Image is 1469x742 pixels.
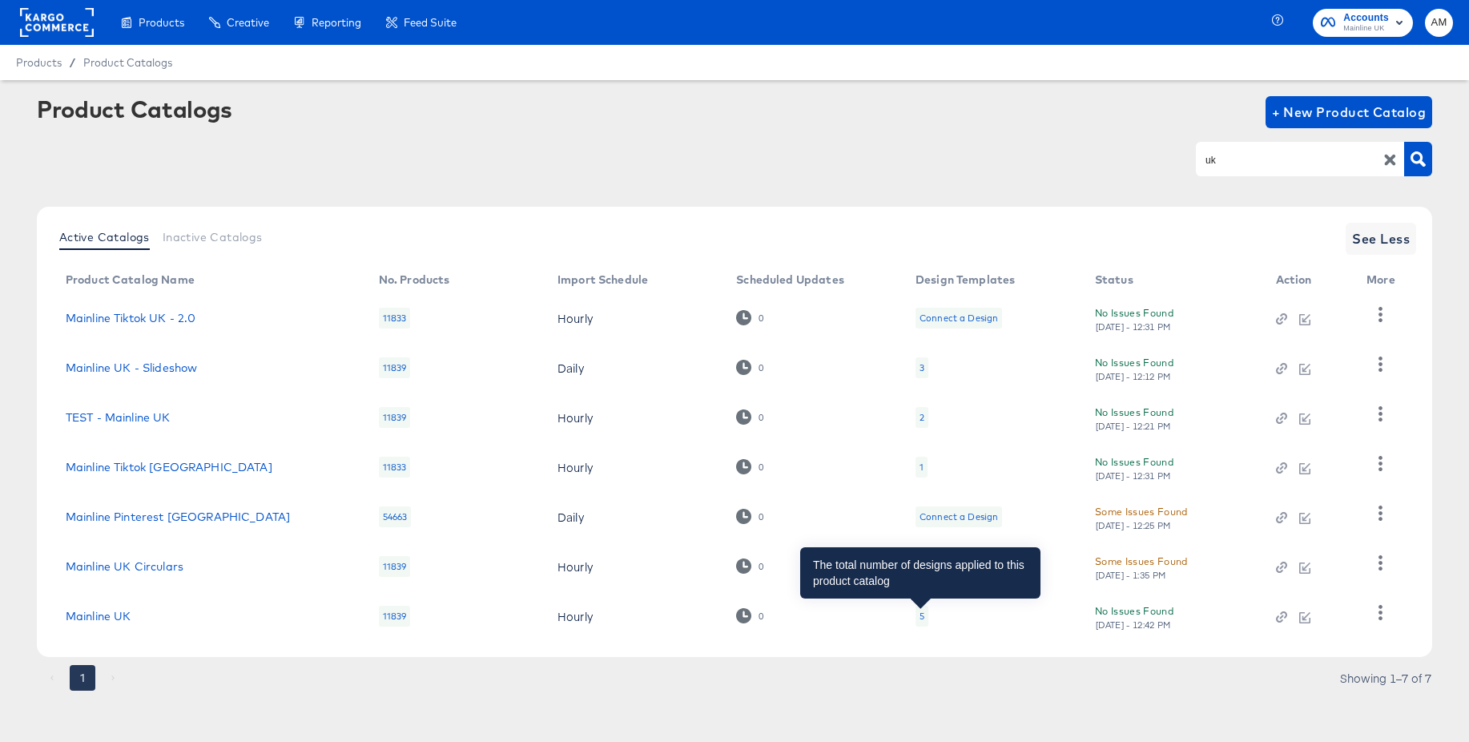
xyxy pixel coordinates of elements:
button: AM [1425,9,1453,37]
div: No. Products [379,273,450,286]
button: + New Product Catalog [1266,96,1433,128]
div: 1 [916,556,928,577]
td: Hourly [545,393,723,442]
div: 11833 [379,308,411,329]
div: 11839 [379,606,411,627]
div: Connect a Design [920,312,998,325]
th: Action [1263,268,1354,293]
div: 3 [920,361,924,374]
div: 0 [736,409,764,425]
span: Products [139,16,184,29]
div: Some Issues Found [1095,553,1188,570]
div: 0 [736,459,764,474]
a: Mainline Tiktok UK - 2.0 [66,312,196,325]
div: 2 [920,411,924,424]
span: Active Catalogs [59,231,150,244]
td: Hourly [545,293,723,343]
div: 11839 [379,357,411,378]
span: See Less [1352,228,1410,250]
div: 5 [916,606,928,627]
span: Inactive Catalogs [163,231,263,244]
button: page 1 [70,665,95,691]
span: + New Product Catalog [1272,101,1427,123]
th: More [1354,268,1415,293]
div: Connect a Design [916,308,1002,329]
div: 0 [758,462,764,473]
div: Product Catalog Name [66,273,195,286]
a: TEST - Mainline UK [66,411,171,424]
td: Hourly [545,591,723,641]
td: Daily [545,343,723,393]
div: 2 [916,407,928,428]
button: AccountsMainline UK [1313,9,1413,37]
span: Creative [227,16,269,29]
div: [DATE] - 12:25 PM [1095,520,1172,531]
div: Some Issues Found [1095,503,1188,520]
span: AM [1431,14,1447,32]
div: 0 [758,561,764,572]
div: Showing 1–7 of 7 [1339,672,1432,684]
span: Accounts [1343,10,1389,26]
span: Reporting [312,16,361,29]
a: Mainline UK [66,610,131,623]
div: [DATE] - 1:35 PM [1095,570,1167,581]
div: 3 [916,357,928,378]
td: Hourly [545,542,723,591]
div: 0 [736,310,764,325]
div: Scheduled Updates [736,273,844,286]
div: 11839 [379,407,411,428]
a: Mainline UK - Slideshow [66,361,197,374]
div: 0 [736,360,764,375]
a: Mainline UK Circulars [66,560,183,573]
div: 0 [758,412,764,423]
div: 11839 [379,556,411,577]
div: Design Templates [916,273,1015,286]
button: Some Issues Found[DATE] - 12:25 PM [1095,503,1188,531]
button: See Less [1346,223,1416,255]
span: / [62,56,83,69]
th: Status [1082,268,1263,293]
div: 1 [920,560,924,573]
div: 0 [758,511,764,522]
td: Hourly [545,442,723,492]
div: 0 [736,509,764,524]
div: 1 [920,461,924,474]
div: Connect a Design [916,506,1002,527]
a: Product Catalogs [83,56,172,69]
button: Some Issues Found[DATE] - 1:35 PM [1095,553,1188,581]
span: Feed Suite [404,16,457,29]
div: Connect a Design [920,510,998,523]
div: Import Schedule [557,273,648,286]
span: Products [16,56,62,69]
div: 5 [920,610,924,623]
div: 1 [916,457,928,478]
td: Daily [545,492,723,542]
a: Mainline Tiktok [GEOGRAPHIC_DATA] [66,461,272,474]
input: Search Product Catalogs [1202,151,1373,169]
div: 54663 [379,506,412,527]
div: 0 [758,362,764,373]
div: 0 [736,608,764,623]
div: 0 [758,313,764,324]
div: Product Catalogs [37,96,232,122]
span: Mainline UK [1343,22,1389,35]
nav: pagination navigation [37,665,128,691]
div: 0 [736,559,764,574]
a: Mainline Pinterest [GEOGRAPHIC_DATA] [66,510,290,523]
div: 0 [758,611,764,622]
div: 11833 [379,457,411,478]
